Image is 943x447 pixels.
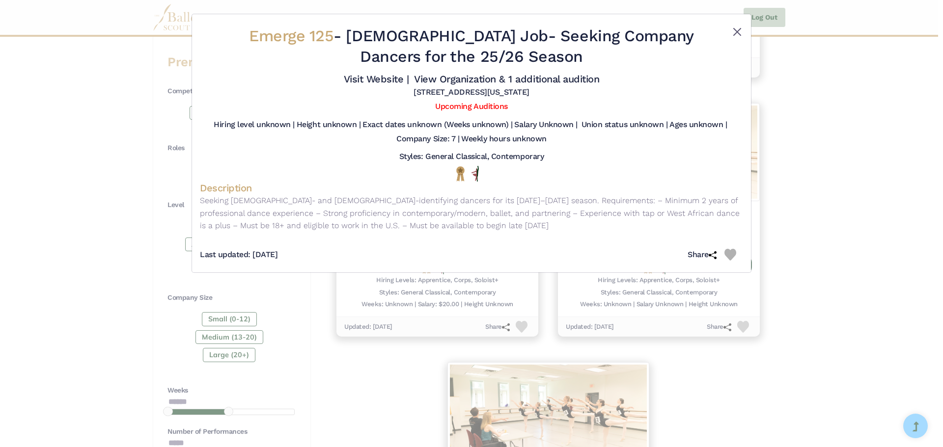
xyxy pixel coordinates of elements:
a: Visit Website | [344,73,409,85]
h5: Styles: General Classical, Contemporary [399,152,544,162]
h5: Weekly hours unknown [461,134,546,144]
h4: Description [200,182,743,194]
p: Seeking [DEMOGRAPHIC_DATA]- and [DEMOGRAPHIC_DATA]-identifying dancers for its [DATE]–[DATE] seas... [200,194,743,232]
h2: - - Seeking Company Dancers for the 25/26 Season [245,26,698,67]
h5: Exact dates unknown (Weeks unknown) | [362,120,512,130]
span: [DEMOGRAPHIC_DATA] Job [346,26,548,45]
h5: Last updated: [DATE] [200,250,277,260]
h5: Company Size: 7 | [396,134,459,144]
img: Heart [724,249,736,261]
h5: Share [688,250,724,260]
h5: Height unknown | [297,120,361,130]
h5: Union status unknown | [582,120,667,130]
a: View Organization & 1 additional audition [414,73,599,85]
h5: Hiring level unknown | [214,120,294,130]
img: All [471,166,479,182]
span: Emerge 125 [249,26,333,45]
h5: Salary Unknown | [514,120,577,130]
h5: Ages unknown | [669,120,727,130]
a: Upcoming Auditions [435,102,507,111]
button: Close [731,26,743,38]
img: National [454,166,467,181]
h5: [STREET_ADDRESS][US_STATE] [414,87,529,98]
